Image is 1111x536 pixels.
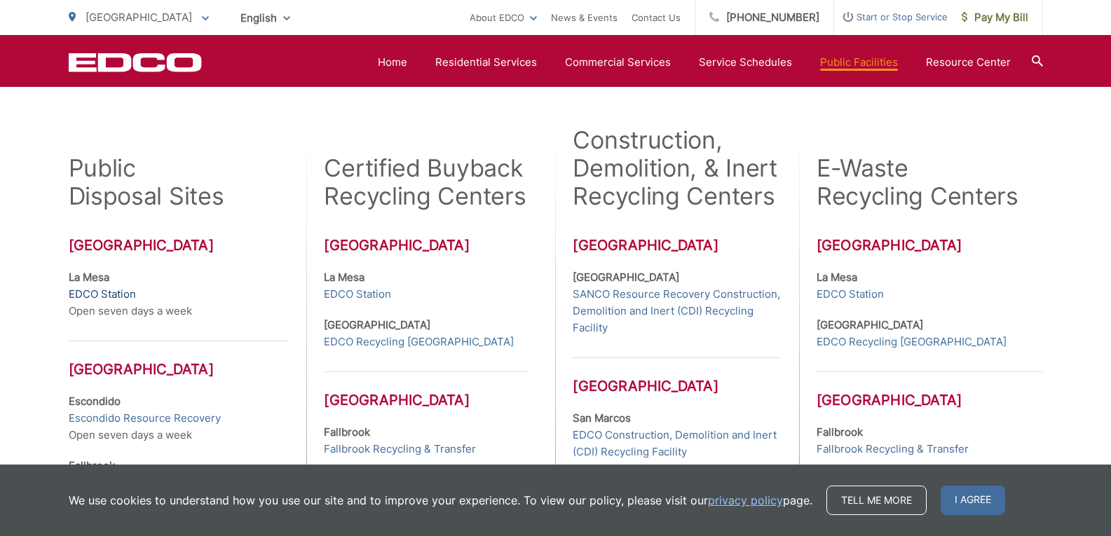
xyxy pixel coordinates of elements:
a: Resource Center [926,54,1011,71]
strong: Fallbrook [69,459,115,472]
h3: [GEOGRAPHIC_DATA] [324,371,527,408]
a: Home [378,54,407,71]
strong: Fallbrook [324,425,370,439]
a: Fallbrook Recycling & Transfer [817,441,969,458]
a: Service Schedules [699,54,792,71]
a: Commercial Services [565,54,671,71]
p: Open seven days a week [69,269,289,319]
h3: [GEOGRAPHIC_DATA] [69,341,289,378]
a: About EDCO [470,9,537,26]
h3: [GEOGRAPHIC_DATA] [69,237,289,254]
h3: [GEOGRAPHIC_DATA] [324,237,527,254]
h2: Certified Buyback Recycling Centers [324,154,527,210]
a: privacy policy [708,492,783,509]
span: [GEOGRAPHIC_DATA] [86,11,192,24]
strong: [GEOGRAPHIC_DATA] [817,318,923,331]
span: Pay My Bill [962,9,1028,26]
strong: Escondido [69,394,121,408]
a: EDCO Recycling [GEOGRAPHIC_DATA] [324,334,514,350]
a: Contact Us [632,9,681,26]
h2: Public Disposal Sites [69,154,224,210]
a: EDCD logo. Return to the homepage. [69,53,202,72]
a: Tell me more [826,486,927,515]
strong: La Mesa [69,270,109,284]
a: EDCO Station [324,286,391,303]
p: We use cookies to understand how you use our site and to improve your experience. To view our pol... [69,492,812,509]
a: Residential Services [435,54,537,71]
h3: [GEOGRAPHIC_DATA] [573,357,781,394]
h3: [GEOGRAPHIC_DATA] [573,237,781,254]
strong: [GEOGRAPHIC_DATA] [324,318,430,331]
a: SANCO Resource Recovery Construction, Demolition and Inert (CDI) Recycling Facility [573,286,781,336]
a: EDCO Station [817,286,884,303]
h3: [GEOGRAPHIC_DATA] [817,237,1042,254]
h2: E-Waste Recycling Centers [817,154,1018,210]
strong: [GEOGRAPHIC_DATA] [573,270,679,284]
strong: Fallbrook [817,425,863,439]
a: EDCO Recycling [GEOGRAPHIC_DATA] [817,334,1007,350]
span: English [230,6,301,30]
a: Escondido Resource Recovery [69,410,221,427]
a: Fallbrook Recycling & Transfer [324,441,476,458]
strong: La Mesa [324,270,364,284]
p: Open seven days a week [69,393,289,444]
h3: [GEOGRAPHIC_DATA] [817,371,1042,408]
strong: San Marcos [573,411,631,425]
a: EDCO Construction, Demolition and Inert (CDI) Recycling Facility [573,427,781,460]
a: Public Facilities [820,54,898,71]
strong: La Mesa [817,270,857,284]
a: News & Events [551,9,618,26]
h2: Construction, Demolition, & Inert Recycling Centers [573,126,781,210]
a: EDCO Station [69,286,136,303]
